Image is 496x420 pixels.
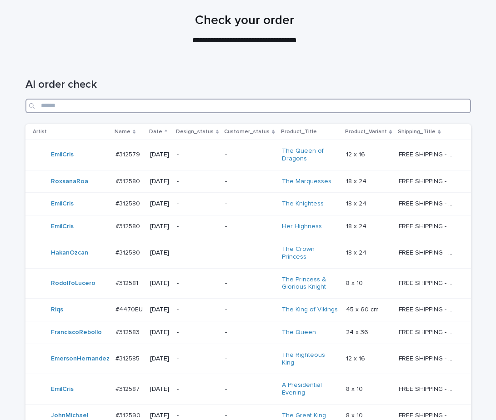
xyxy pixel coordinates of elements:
[177,355,218,363] p: -
[282,147,339,163] a: The Queen of Dragons
[25,99,471,113] input: Search
[149,127,162,137] p: Date
[399,304,457,314] p: FREE SHIPPING - preview in 1-2 business days, after your approval delivery will take 6-10 busines...
[282,306,338,314] a: The King of Vikings
[51,385,74,393] a: EmilCris
[115,247,142,257] p: #312580
[282,276,339,291] a: The Princess & Glorious Knight
[225,385,274,393] p: -
[33,127,47,137] p: Artist
[150,249,169,257] p: [DATE]
[346,410,365,420] p: 8 x 10
[346,384,365,393] p: 8 x 10
[25,215,471,238] tr: EmilCris #312580#312580 [DATE]--Her Highness 18 x 2418 x 24 FREE SHIPPING - preview in 1-2 busine...
[399,353,457,363] p: FREE SHIPPING - preview in 1-2 business days, after your approval delivery will take 5-10 b.d.
[346,149,367,159] p: 12 x 16
[346,198,368,208] p: 18 x 24
[346,304,381,314] p: 45 x 60 cm
[150,385,169,393] p: [DATE]
[399,149,457,159] p: FREE SHIPPING - preview in 1-2 business days, after your approval delivery will take 5-10 b.d.
[51,355,110,363] a: EmersonHernandez
[225,178,274,185] p: -
[25,140,471,170] tr: EmilCris #312579#312579 [DATE]--The Queen of Dragons 12 x 1612 x 16 FREE SHIPPING - preview in 1-...
[115,278,140,287] p: #312581
[225,306,274,314] p: -
[177,412,218,420] p: -
[150,412,169,420] p: [DATE]
[399,176,457,185] p: FREE SHIPPING - preview in 1-2 business days, after your approval delivery will take 5-10 b.d.
[25,344,471,374] tr: EmersonHernandez #312585#312585 [DATE]--The Righteous King 12 x 1612 x 16 FREE SHIPPING - preview...
[115,127,130,137] p: Name
[399,278,457,287] p: FREE SHIPPING - preview in 1-2 business days, after your approval delivery will take 5-10 b.d.
[398,127,436,137] p: Shipping_Title
[25,299,471,321] tr: Riqs #4470EU#4470EU [DATE]--The King of Vikings 45 x 60 cm45 x 60 cm FREE SHIPPING - preview in 1...
[51,329,102,336] a: FranciscoRebollo
[282,351,339,367] a: The Righteous King
[225,223,274,230] p: -
[25,268,471,299] tr: RodolfoLucero #312581#312581 [DATE]--The Princess & Glorious Knight 8 x 108 x 10 FREE SHIPPING - ...
[225,412,274,420] p: -
[225,329,274,336] p: -
[282,178,331,185] a: The Marquesses
[115,327,141,336] p: #312583
[346,327,370,336] p: 24 x 36
[346,353,367,363] p: 12 x 16
[25,170,471,193] tr: RoxsanaRoa #312580#312580 [DATE]--The Marquesses 18 x 2418 x 24 FREE SHIPPING - preview in 1-2 bu...
[25,238,471,268] tr: HakanOzcan #312580#312580 [DATE]--The Crown Princess 18 x 2418 x 24 FREE SHIPPING - preview in 1-...
[177,178,218,185] p: -
[25,193,471,215] tr: EmilCris #312580#312580 [DATE]--The Knightess 18 x 2418 x 24 FREE SHIPPING - preview in 1-2 busin...
[177,306,218,314] p: -
[115,384,141,393] p: #312587
[115,221,142,230] p: #312580
[399,247,457,257] p: FREE SHIPPING - preview in 1-2 business days, after your approval delivery will take 5-10 b.d.
[51,280,95,287] a: RodolfoLucero
[282,412,326,420] a: The Great King
[115,410,142,420] p: #312590
[224,127,270,137] p: Customer_status
[282,329,316,336] a: The Queen
[25,321,471,344] tr: FranciscoRebollo #312583#312583 [DATE]--The Queen 24 x 3624 x 36 FREE SHIPPING - preview in 1-2 b...
[399,327,457,336] p: FREE SHIPPING - preview in 1-2 business days, after your approval delivery will take 5-10 b.d.
[115,304,145,314] p: #4470EU
[150,355,169,363] p: [DATE]
[115,353,141,363] p: #312585
[150,306,169,314] p: [DATE]
[177,151,218,159] p: -
[150,223,169,230] p: [DATE]
[282,381,339,397] a: A Presidential Evening
[115,149,142,159] p: #312579
[177,200,218,208] p: -
[150,329,169,336] p: [DATE]
[115,176,142,185] p: #312580
[177,385,218,393] p: -
[225,151,274,159] p: -
[51,412,88,420] a: JohnMichael
[282,245,339,261] a: The Crown Princess
[22,13,467,29] h1: Check your order
[282,223,322,230] a: Her Highness
[51,151,74,159] a: EmilCris
[176,127,214,137] p: Design_status
[282,200,324,208] a: The Knightess
[150,178,169,185] p: [DATE]
[150,280,169,287] p: [DATE]
[51,223,74,230] a: EmilCris
[51,306,63,314] a: Riqs
[346,221,368,230] p: 18 x 24
[225,249,274,257] p: -
[25,78,471,91] h1: AI order check
[177,280,218,287] p: -
[25,374,471,405] tr: EmilCris #312587#312587 [DATE]--A Presidential Evening 8 x 108 x 10 FREE SHIPPING - preview in 1-...
[150,151,169,159] p: [DATE]
[225,355,274,363] p: -
[51,178,88,185] a: RoxsanaRoa
[51,249,88,257] a: HakanOzcan
[399,410,457,420] p: FREE SHIPPING - preview in 1-2 business days, after your approval delivery will take 5-10 b.d.
[346,278,365,287] p: 8 x 10
[150,200,169,208] p: [DATE]
[225,200,274,208] p: -
[399,384,457,393] p: FREE SHIPPING - preview in 1-2 business days, after your approval delivery will take 5-10 b.d.
[51,200,74,208] a: EmilCris
[281,127,317,137] p: Product_Title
